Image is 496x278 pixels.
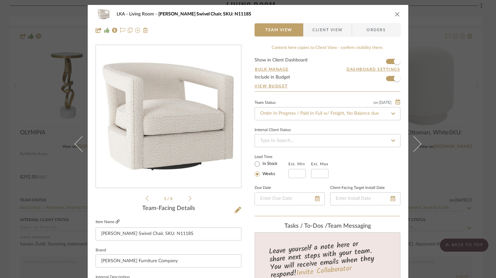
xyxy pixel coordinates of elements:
span: Orders [359,23,393,36]
button: Dashboard Settings [346,66,400,72]
span: Team View [265,23,292,36]
div: Internal Client Status [255,128,291,132]
div: team Messaging [255,223,400,230]
span: LKA [117,12,129,16]
div: 0 [96,45,241,188]
input: Enter Item Name [96,227,241,241]
input: Type to Search… [255,107,400,120]
input: Enter Install Date [330,192,400,205]
label: Brand [96,249,106,252]
span: [PERSON_NAME] Swivel Chair, SKU: N1118S [158,12,251,16]
button: Bulk Manage [255,66,289,72]
img: Remove from project [143,28,148,33]
span: 5 [170,197,173,201]
label: Due Date [255,186,271,190]
span: Living Room [129,12,158,16]
div: Team Status [255,101,276,104]
label: Lead Time [255,154,288,160]
div: Content here copies to Client View - confirm visibility there. [255,45,400,51]
span: [DATE] [378,100,392,105]
img: 5586182f-577c-4366-aaa3-8053168dcc27_48x40.jpg [96,8,111,21]
div: Team-Facing Details [96,205,241,212]
input: Type to Search… [255,134,400,147]
label: Est. Min [288,162,305,166]
mat-radio-group: Select item type [255,160,288,178]
button: close [395,11,400,17]
img: 5586182f-577c-4366-aaa3-8053168dcc27_436x436.jpg [97,45,240,188]
span: on [373,101,378,104]
label: Est. Max [311,162,328,166]
span: Tasks / To-Dos / [284,223,327,229]
span: 1 [164,197,167,201]
a: View Budget [255,83,400,89]
label: Weeks [261,171,275,177]
span: Client View [312,23,343,36]
span: / [167,197,170,201]
label: Item Name [96,219,120,225]
input: Enter Due Date [255,192,325,205]
label: Client-Facing Target Install Date [330,186,385,190]
input: Enter Brand [96,254,241,267]
label: In Stock [261,161,278,167]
